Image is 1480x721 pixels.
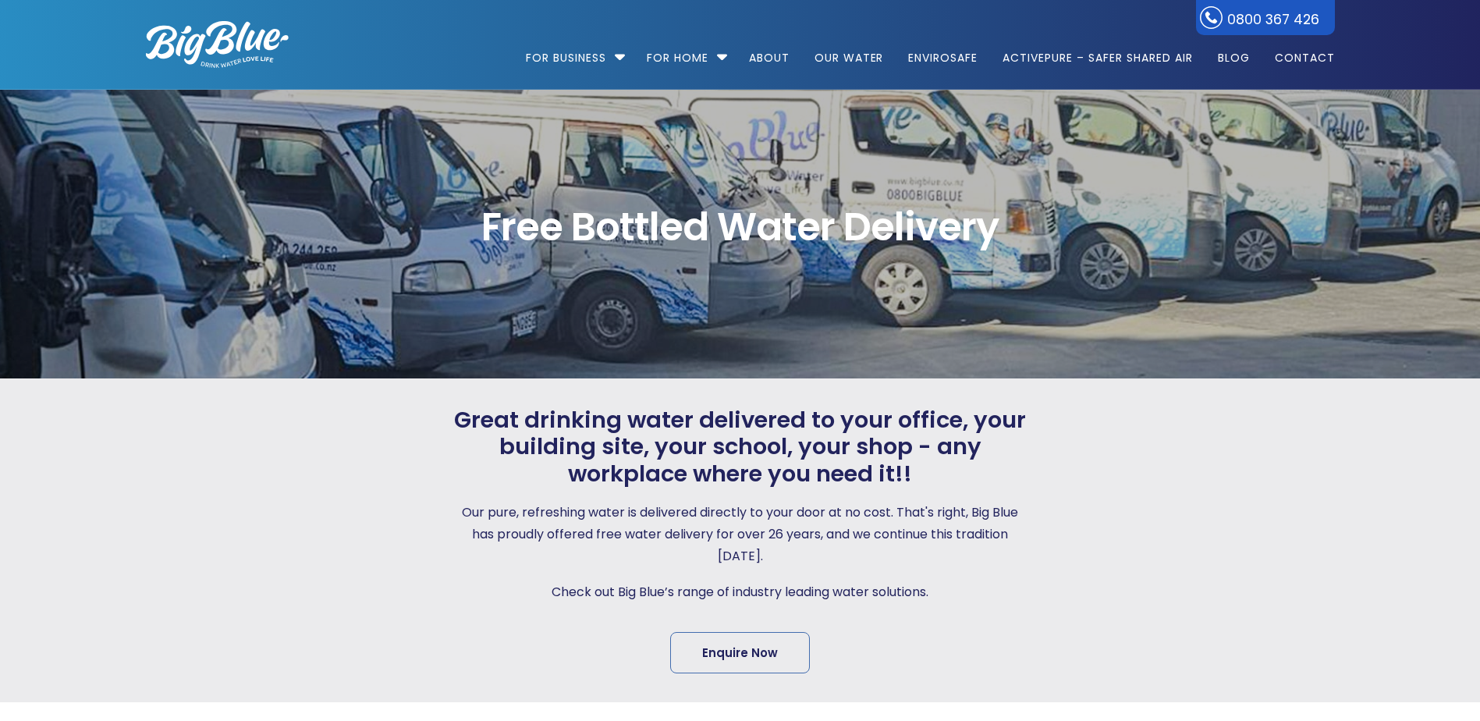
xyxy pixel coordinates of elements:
p: Our pure, refreshing water is delivered directly to your door at no cost. That's right, Big Blue ... [450,502,1031,567]
p: Check out Big Blue’s range of industry leading water solutions. [450,581,1031,603]
a: Enquire Now [670,632,810,673]
span: Free Bottled Water Delivery [146,208,1335,247]
span: Great drinking water delivered to your office, your building site, your school, your shop - any w... [450,407,1031,488]
img: logo [146,21,289,68]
